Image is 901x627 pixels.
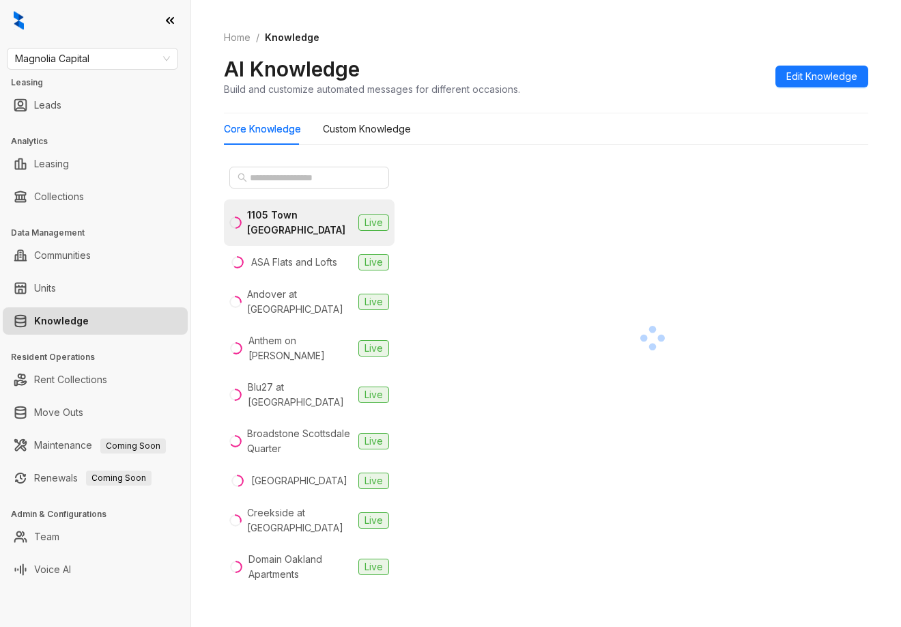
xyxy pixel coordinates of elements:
[86,471,152,486] span: Coming Soon
[248,333,353,363] div: Anthem on [PERSON_NAME]
[34,464,152,492] a: RenewalsComing Soon
[34,183,84,210] a: Collections
[358,473,389,489] span: Live
[3,556,188,583] li: Voice AI
[221,30,253,45] a: Home
[34,275,56,302] a: Units
[3,92,188,119] li: Leads
[775,66,868,87] button: Edit Knowledge
[323,122,411,137] div: Custom Knowledge
[34,242,91,269] a: Communities
[3,366,188,393] li: Rent Collections
[3,242,188,269] li: Communities
[247,287,353,317] div: Andover at [GEOGRAPHIC_DATA]
[256,30,259,45] li: /
[3,183,188,210] li: Collections
[786,69,857,84] span: Edit Knowledge
[34,92,61,119] a: Leads
[358,294,389,310] span: Live
[358,512,389,529] span: Live
[3,307,188,335] li: Knowledge
[11,135,190,148] h3: Analytics
[358,340,389,357] span: Live
[248,552,353,582] div: Domain Oakland Apartments
[247,505,353,535] div: Creekside at [GEOGRAPHIC_DATA]
[265,31,319,43] span: Knowledge
[34,307,89,335] a: Knowledge
[251,255,337,270] div: ASA Flats and Lofts
[3,399,188,426] li: Move Outs
[3,275,188,302] li: Units
[247,208,353,238] div: 1105 Town [GEOGRAPHIC_DATA]
[3,523,188,551] li: Team
[11,351,190,363] h3: Resident Operations
[224,82,520,96] div: Build and customize automated messages for different occasions.
[11,76,190,89] h3: Leasing
[224,56,360,82] h2: AI Knowledge
[3,464,188,492] li: Renewals
[248,380,353,410] div: Blu27 at [GEOGRAPHIC_DATA]
[34,366,107,393] a: Rent Collections
[100,438,166,454] span: Coming Soon
[11,227,190,239] h3: Data Management
[358,254,389,270] span: Live
[358,214,389,231] span: Live
[15,48,170,69] span: Magnolia Capital
[34,523,59,551] a: Team
[34,399,83,426] a: Move Outs
[34,556,71,583] a: Voice AI
[3,432,188,459] li: Maintenance
[3,150,188,178] li: Leasing
[358,433,389,449] span: Live
[251,473,347,488] div: [GEOGRAPHIC_DATA]
[358,387,389,403] span: Live
[238,173,247,182] span: search
[14,11,24,30] img: logo
[247,426,353,456] div: Broadstone Scottsdale Quarter
[224,122,301,137] div: Core Knowledge
[34,150,69,178] a: Leasing
[11,508,190,520] h3: Admin & Configurations
[358,559,389,575] span: Live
